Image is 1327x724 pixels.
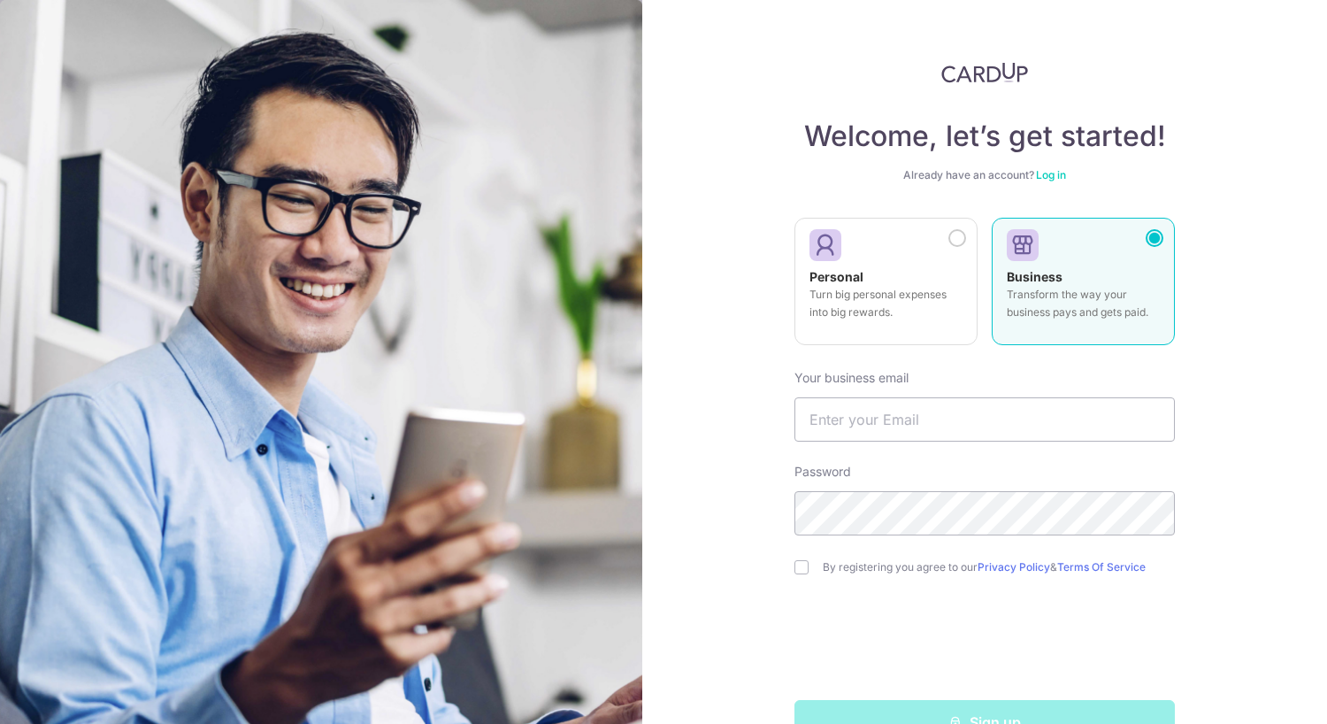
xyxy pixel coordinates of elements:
div: Already have an account? [794,168,1175,182]
strong: Business [1007,269,1062,284]
img: CardUp Logo [941,62,1028,83]
a: Terms Of Service [1057,560,1146,574]
strong: Personal [809,269,863,284]
iframe: reCAPTCHA [850,610,1119,679]
input: Enter your Email [794,397,1175,442]
a: Log in [1036,168,1066,181]
a: Business Transform the way your business pays and gets paid. [992,218,1175,356]
p: Transform the way your business pays and gets paid. [1007,286,1160,321]
h4: Welcome, let’s get started! [794,119,1175,154]
a: Personal Turn big personal expenses into big rewards. [794,218,978,356]
label: By registering you agree to our & [823,560,1175,574]
label: Password [794,463,851,481]
a: Privacy Policy [978,560,1050,574]
p: Turn big personal expenses into big rewards. [809,286,963,321]
label: Your business email [794,369,909,387]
